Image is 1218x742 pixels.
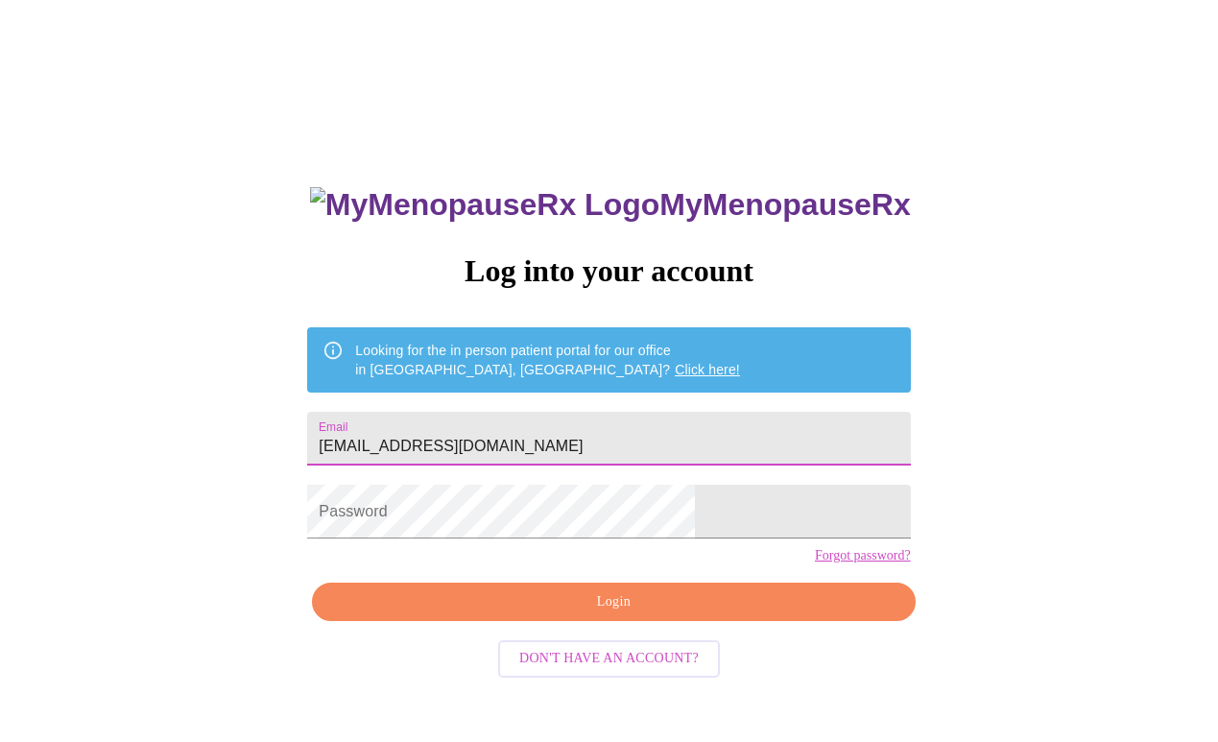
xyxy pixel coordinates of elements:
button: Login [312,583,915,622]
a: Click here! [675,362,740,377]
button: Don't have an account? [498,640,720,678]
a: Don't have an account? [493,649,725,665]
span: Login [334,590,893,614]
a: Forgot password? [815,548,911,563]
div: Looking for the in person patient portal for our office in [GEOGRAPHIC_DATA], [GEOGRAPHIC_DATA]? [355,333,740,387]
span: Don't have an account? [519,647,699,671]
img: MyMenopauseRx Logo [310,187,659,223]
h3: Log into your account [307,253,910,289]
h3: MyMenopauseRx [310,187,911,223]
